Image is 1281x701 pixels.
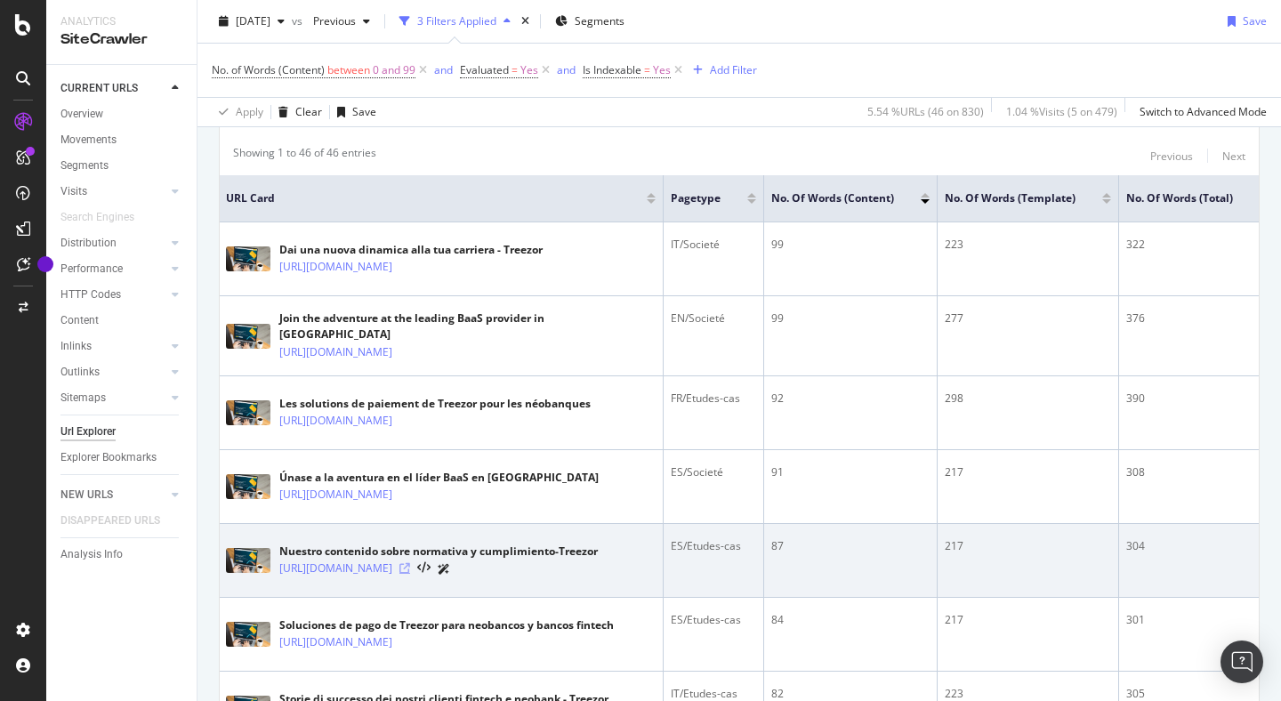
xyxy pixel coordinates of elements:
a: Analysis Info [60,545,184,564]
div: SiteCrawler [60,29,182,50]
span: Yes [520,58,538,83]
span: pagetype [671,190,721,206]
div: Apply [236,104,263,119]
a: Segments [60,157,184,175]
a: Distribution [60,234,166,253]
div: Soluciones de pago de Treezor para neobancos y bancos fintech [279,617,614,633]
span: = [512,62,518,77]
div: Visits [60,182,87,201]
span: Previous [306,13,356,28]
a: Sitemaps [60,389,166,407]
div: 5.54 % URLs ( 46 on 830 ) [867,104,984,119]
img: main image [226,246,270,271]
span: No. of Words (Content) [212,62,325,77]
div: 91 [771,464,930,480]
a: [URL][DOMAIN_NAME] [279,486,392,504]
div: 298 [945,391,1111,407]
a: [URL][DOMAIN_NAME] [279,633,392,651]
div: Overview [60,105,103,124]
div: 217 [945,464,1111,480]
div: 217 [945,538,1111,554]
div: Inlinks [60,337,92,356]
span: Yes [653,58,671,83]
button: 3 Filters Applied [392,7,518,36]
div: Clear [295,104,322,119]
a: Performance [60,260,166,278]
div: 92 [771,391,930,407]
div: Url Explorer [60,423,116,441]
button: Segments [548,7,632,36]
div: 84 [771,612,930,628]
a: [URL][DOMAIN_NAME] [279,258,392,276]
button: View HTML Source [417,562,431,575]
span: No. of Words (Template) [945,190,1076,206]
a: Inlinks [60,337,166,356]
div: DISAPPEARED URLS [60,512,160,530]
div: Segments [60,157,109,175]
a: Content [60,311,184,330]
img: main image [226,324,270,349]
span: = [644,62,650,77]
div: Switch to Advanced Mode [1140,104,1267,119]
div: Nuestro contenido sobre normativa y cumplimiento-Treezor [279,544,598,560]
div: ES/Societé [671,464,756,480]
a: Visits [60,182,166,201]
span: Evaluated [460,62,509,77]
div: 99 [771,310,930,326]
div: 217 [945,612,1111,628]
button: and [434,61,453,78]
span: 0 and 99 [373,58,415,83]
div: Join the adventure at the leading BaaS provider in [GEOGRAPHIC_DATA] [279,310,656,342]
div: Showing 1 to 46 of 46 entries [233,145,376,166]
span: 2025 Aug. 4th [236,13,270,28]
button: Previous [306,7,377,36]
button: and [557,61,576,78]
a: Explorer Bookmarks [60,448,184,467]
div: EN/Societé [671,310,756,326]
div: 223 [945,237,1111,253]
div: 322 [1126,237,1269,253]
button: Switch to Advanced Mode [1132,98,1267,126]
a: Movements [60,131,184,149]
div: FR/Etudes-cas [671,391,756,407]
div: Tooltip anchor [37,256,53,272]
span: No. of Words (Content) [771,190,894,206]
a: CURRENT URLS [60,79,166,98]
a: [URL][DOMAIN_NAME] [279,412,392,430]
div: Performance [60,260,123,278]
button: Add Filter [686,60,757,81]
a: DISAPPEARED URLS [60,512,178,530]
button: Save [330,98,376,126]
div: Les solutions de paiement de Treezor pour les néobanques [279,396,591,412]
button: Previous [1150,145,1193,166]
div: 376 [1126,310,1269,326]
div: 308 [1126,464,1269,480]
span: No. of Words (Total) [1126,190,1233,206]
a: Search Engines [60,208,152,227]
span: Is Indexable [583,62,641,77]
a: HTTP Codes [60,286,166,304]
span: vs [292,13,306,28]
div: and [434,62,453,77]
button: Apply [212,98,263,126]
div: 99 [771,237,930,253]
button: Save [1221,7,1267,36]
div: and [557,62,576,77]
div: IT/Societé [671,237,756,253]
img: main image [226,400,270,425]
img: main image [226,548,270,573]
div: Open Intercom Messenger [1221,641,1263,683]
button: [DATE] [212,7,292,36]
div: Outlinks [60,363,100,382]
div: Dai una nuova dinamica alla tua carriera - Treezor [279,242,543,258]
div: NEW URLS [60,486,113,504]
span: Segments [575,13,624,28]
a: Url Explorer [60,423,184,441]
div: 277 [945,310,1111,326]
img: main image [226,474,270,499]
a: AI Url Details [438,560,450,578]
a: Outlinks [60,363,166,382]
span: between [327,62,370,77]
div: Únase a la aventura en el líder BaaS en [GEOGRAPHIC_DATA] [279,470,599,486]
div: times [518,12,533,30]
